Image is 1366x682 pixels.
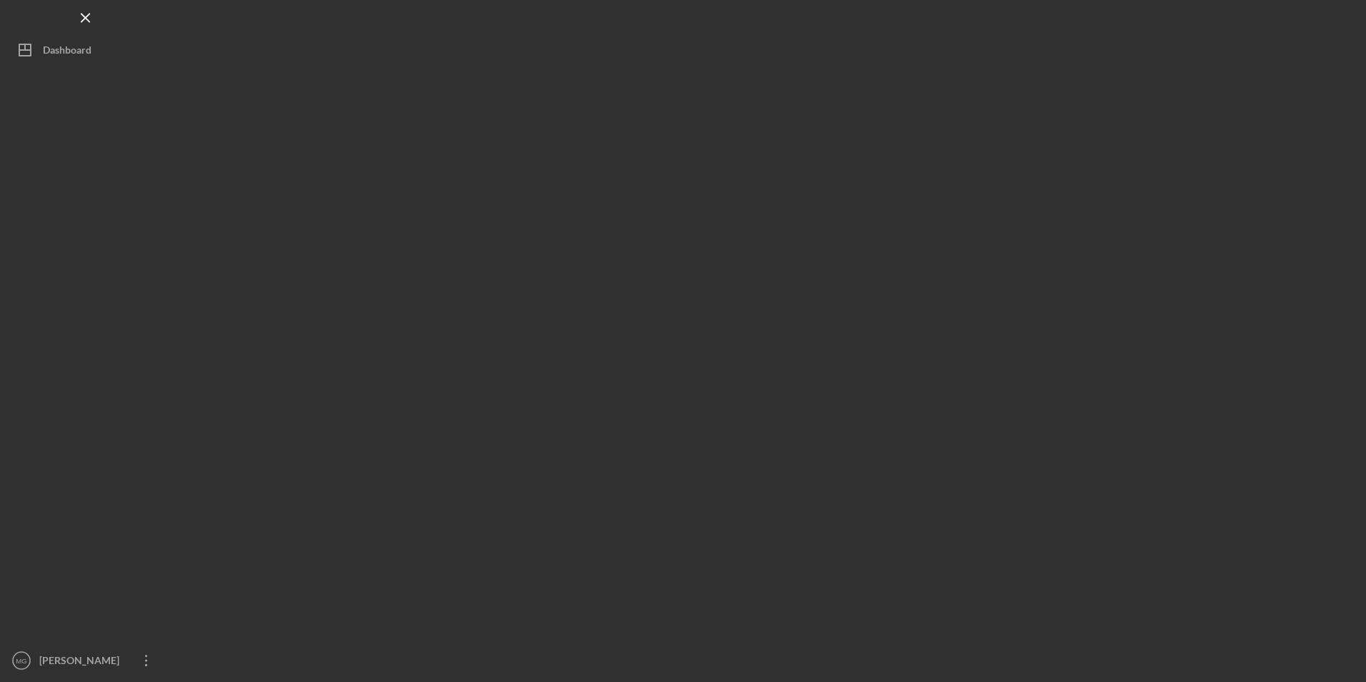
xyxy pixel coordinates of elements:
[7,36,164,64] button: Dashboard
[43,36,91,68] div: Dashboard
[36,646,129,678] div: [PERSON_NAME]
[16,657,26,665] text: MG
[7,646,164,675] button: MG[PERSON_NAME]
